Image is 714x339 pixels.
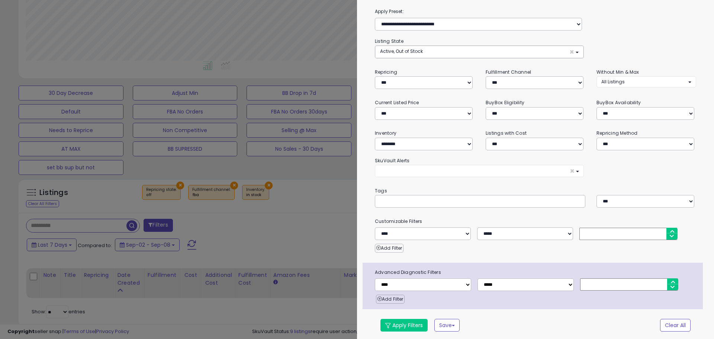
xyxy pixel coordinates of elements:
button: × [375,165,584,177]
small: Listing State [375,38,403,44]
small: Fulfillment Channel [486,69,531,75]
button: Active, Out of Stock × [375,46,583,58]
small: SkuVault Alerts [375,157,409,164]
span: All Listings [601,79,625,85]
small: Customizable Filters [369,217,702,226]
button: Clear All [660,319,691,332]
button: Save [434,319,460,332]
button: Add Filter [376,295,405,304]
small: Current Listed Price [375,99,419,106]
button: Apply Filters [380,319,428,332]
span: × [569,48,574,56]
small: Repricing Method [596,130,638,136]
label: Apply Preset: [369,7,702,16]
small: Without Min & Max [596,69,639,75]
small: Inventory [375,130,396,136]
small: Repricing [375,69,397,75]
small: BuyBox Availability [596,99,641,106]
span: Active, Out of Stock [380,48,423,54]
small: Tags [369,187,702,195]
span: Advanced Diagnostic Filters [369,268,703,276]
button: All Listings [596,76,696,87]
button: Add Filter [375,244,403,253]
small: BuyBox Eligibility [486,99,524,106]
span: × [570,167,575,175]
small: Listings with Cost [486,130,527,136]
